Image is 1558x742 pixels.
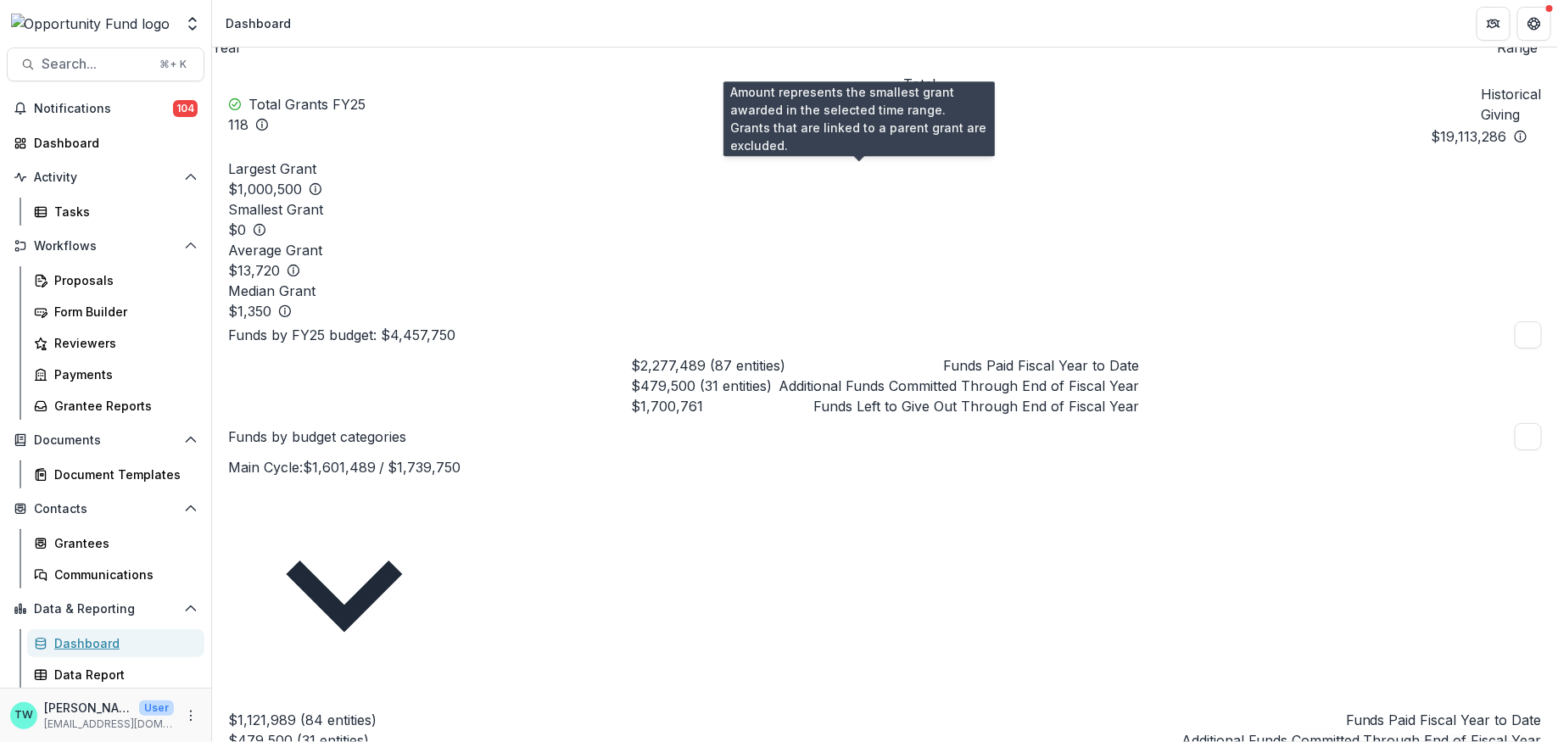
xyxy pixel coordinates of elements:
a: Proposals [27,266,204,294]
p: $13,720 [228,260,280,281]
div: Proposals [54,271,191,289]
div: Reviewers [54,334,191,352]
span: Documents [34,433,177,448]
button: Open Documents [7,427,204,454]
button: Partners [1477,7,1511,41]
button: Open Data & Reporting [7,595,204,622]
p: $0 [228,220,246,240]
p: Funds by FY25 budget: $4,457,750 [228,325,455,345]
div: ⌘ + K [156,55,190,74]
p: [PERSON_NAME] [44,699,132,717]
a: Form Builder [27,298,204,326]
div: Document Templates [54,466,191,483]
button: Open Contacts [7,495,204,522]
p: Funds Left to Give Out Through End of Fiscal Year [813,396,1139,416]
span: / [379,459,384,476]
p: User [139,700,174,716]
p: $479,500 (31 entities) [631,376,772,396]
p: Funds Paid Fiscal Year to Date [943,355,1139,376]
span: $1,601,489 [303,459,376,476]
p: Main Cycle : $1,739,750 [228,457,461,477]
p: $19,113,286 [1432,126,1507,147]
span: Contacts [34,502,177,516]
div: Data Report [54,666,191,683]
a: Communications [27,561,204,589]
div: Grantee Reports [54,397,191,415]
p: Funds Paid Fiscal Year to Date [1346,710,1542,730]
button: download [1515,423,1542,450]
p: $2,277,489 (87 entities) [631,355,785,376]
p: $2,756,989 [829,138,904,159]
p: Largest Grant [228,159,1542,179]
span: Workflows [34,239,177,254]
div: Form Builder [54,303,191,321]
div: Grantees [54,534,191,552]
button: Open Activity [7,164,204,191]
a: Reviewers [27,329,204,357]
button: Main Cycle:$1,601,489/$1,739,750 [228,457,461,710]
button: Search... [7,47,204,81]
button: Get Help [1517,7,1551,41]
a: Tasks [27,198,204,226]
p: $1,000,500 [228,179,302,199]
a: Grantees [27,529,204,557]
p: Funds by budget categories [228,427,406,447]
button: Open entity switcher [181,7,204,41]
p: $1,121,989 (84 entities) [228,710,377,730]
div: Communications [54,566,191,583]
span: 104 [173,100,198,117]
p: Average Grant [228,240,1542,260]
p: $1,350 [228,301,271,321]
p: Smallest Grant [228,199,1542,220]
div: Ti Wilhelm [14,710,33,721]
a: Dashboard [27,629,204,657]
p: [EMAIL_ADDRESS][DOMAIN_NAME] [44,717,174,732]
button: Notifications104 [7,95,204,122]
div: Dashboard [34,134,191,152]
a: Data Report [27,661,204,689]
p: $1,700,761 [631,396,703,416]
a: Payments [27,360,204,388]
span: Search... [42,56,149,72]
span: Notifications [34,102,173,116]
button: More [181,706,201,726]
a: Grantee Reports [27,392,204,420]
a: Dashboard [7,129,204,157]
div: Tasks [54,203,191,220]
button: download [1515,321,1542,349]
a: Document Templates [27,460,204,488]
div: Dashboard [226,14,291,32]
p: Median Grant [228,281,1542,301]
span: Data & Reporting [34,602,177,616]
div: Dashboard [54,634,191,652]
p: Total Awarded FY25 [903,74,967,135]
div: Payments [54,365,191,383]
p: Historical Giving [1482,84,1542,125]
button: Open Workflows [7,232,204,259]
p: 118 [228,114,248,135]
nav: breadcrumb [219,11,298,36]
p: Additional Funds Committed Through End of Fiscal Year [779,376,1139,396]
img: Opportunity Fund logo [11,14,170,34]
span: Activity [34,170,177,185]
p: Total Grants FY25 [248,94,366,114]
